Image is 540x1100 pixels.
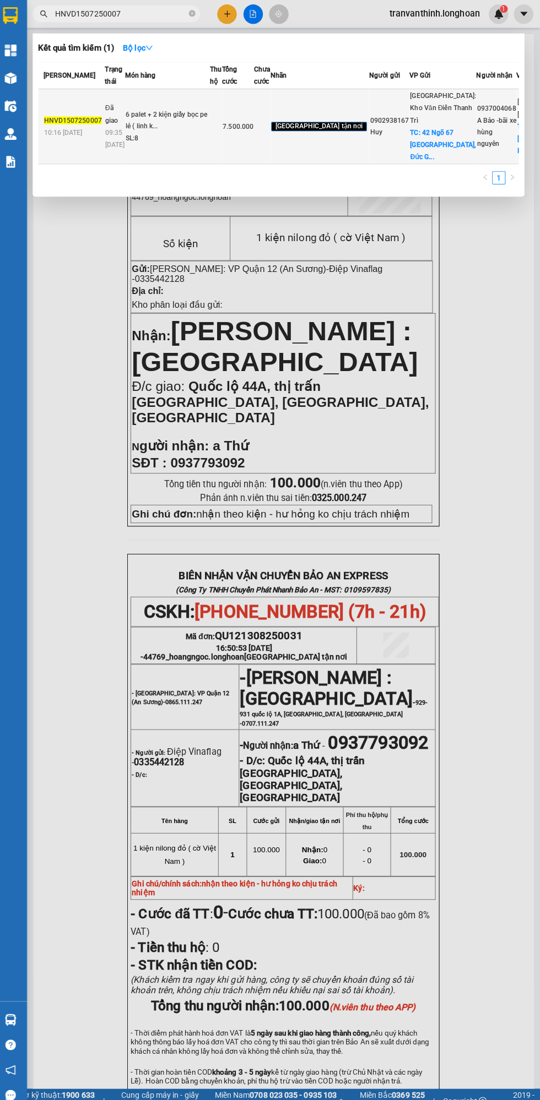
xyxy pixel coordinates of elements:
span: notification [12,1052,22,1063]
span: [GEOGRAPHIC_DATA] tận nơi [274,121,369,130]
span: Tổng cước [226,65,241,85]
img: warehouse-icon [11,127,23,138]
div: SL: 8 [131,131,213,143]
span: Nhãn [274,71,290,79]
img: solution-icon [11,154,23,166]
button: left [479,169,493,182]
span: search [46,10,53,18]
div: 0902938167 [372,113,411,125]
div: A Bảo -bãi xe hùng nguyên [478,113,516,148]
div: Huy [372,125,411,137]
span: message [12,1077,22,1087]
strong: Bộ lọc [128,43,158,52]
input: Tìm tên, số ĐT hoặc mã đơn [61,8,191,20]
span: Chưa cước [257,65,273,85]
span: 09:35 [DATE] [110,127,129,147]
span: close-circle [193,10,199,17]
span: down [150,43,158,51]
span: Món hàng [130,71,160,79]
button: Bộ lọcdown [119,39,166,56]
span: VP Gửi [411,71,432,79]
span: Trạng thái [110,65,127,85]
h3: Kết quả tìm kiếm ( 1 ) [44,42,119,53]
span: Người nhận [477,71,513,79]
span: Người gửi [371,71,402,79]
a: 1 [493,170,505,182]
img: logo-vxr [9,7,24,24]
img: warehouse-icon [11,1002,23,1014]
span: question-circle [12,1027,22,1038]
span: right [509,172,516,178]
img: warehouse-icon [11,99,23,111]
img: warehouse-icon [11,72,23,83]
div: 6 palet + 2 kiện giấy bọc pe lẻ ( linh k... [131,107,213,131]
li: Next Page [506,169,519,182]
button: right [506,169,519,182]
span: [GEOGRAPHIC_DATA]: Kho Văn Điển Thanh Trì [412,91,477,123]
span: 10:16 [DATE] [50,127,88,135]
span: left [483,172,489,178]
img: dashboard-icon [11,44,23,56]
li: Previous Page [479,169,493,182]
span: 7.500.000 [226,121,257,129]
span: Thu hộ [214,65,225,85]
div: 0937004068 [478,102,516,113]
span: TC: 42 Ngõ 67 [GEOGRAPHIC_DATA], Đức G... [412,127,477,159]
span: [PERSON_NAME] [50,71,101,79]
span: HNVD1507250007 [50,115,107,123]
li: 1 [493,169,506,182]
span: close-circle [193,9,199,19]
span: Đã giao [110,103,123,123]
